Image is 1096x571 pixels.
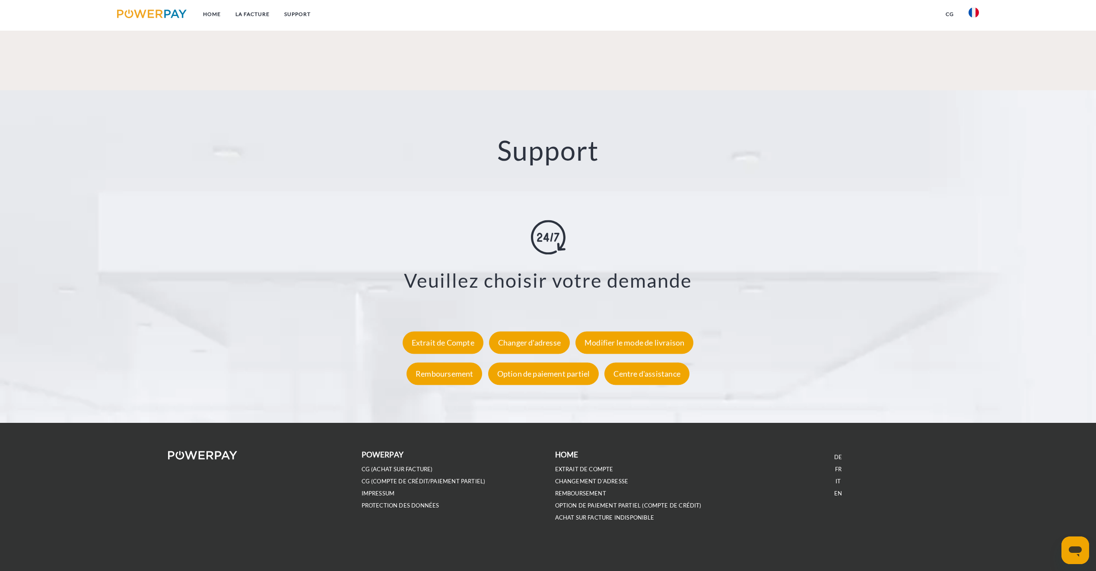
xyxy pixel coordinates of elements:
[487,338,572,347] a: Changer d'adresse
[362,450,403,459] b: POWERPAY
[403,331,483,354] div: Extrait de Compte
[66,269,1030,293] h3: Veuillez choisir votre demande
[362,502,439,509] a: PROTECTION DES DONNÉES
[488,362,599,385] div: Option de paiement partiel
[834,454,842,461] a: DE
[486,369,601,378] a: Option de paiement partiel
[196,6,228,22] a: Home
[555,478,629,485] a: Changement d'adresse
[531,220,565,255] img: online-shopping.svg
[55,133,1041,168] h2: Support
[404,369,484,378] a: Remboursement
[400,338,486,347] a: Extrait de Compte
[117,10,187,18] img: logo-powerpay.svg
[938,6,961,22] a: CG
[834,490,842,497] a: EN
[555,514,654,521] a: ACHAT SUR FACTURE INDISPONIBLE
[555,466,613,473] a: EXTRAIT DE COMPTE
[489,331,570,354] div: Changer d'adresse
[168,451,238,460] img: logo-powerpay-white.svg
[969,7,979,18] img: fr
[277,6,318,22] a: Support
[228,6,277,22] a: LA FACTURE
[407,362,482,385] div: Remboursement
[575,331,693,354] div: Modifier le mode de livraison
[835,466,842,473] a: FR
[555,490,606,497] a: REMBOURSEMENT
[604,362,689,385] div: Centre d'assistance
[836,478,841,485] a: IT
[555,450,578,459] b: Home
[555,502,702,509] a: OPTION DE PAIEMENT PARTIEL (Compte de crédit)
[362,478,486,485] a: CG (Compte de crédit/paiement partiel)
[362,490,395,497] a: IMPRESSUM
[362,466,433,473] a: CG (achat sur facture)
[573,338,696,347] a: Modifier le mode de livraison
[602,369,691,378] a: Centre d'assistance
[1061,536,1089,564] iframe: Bouton de lancement de la fenêtre de messagerie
